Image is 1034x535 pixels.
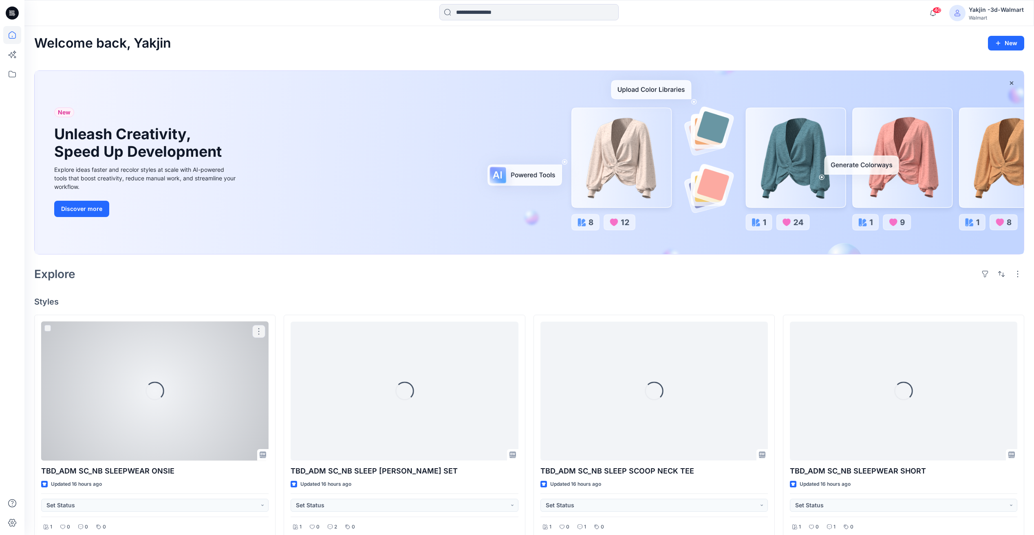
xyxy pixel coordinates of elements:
[34,297,1024,307] h4: Styles
[291,465,518,477] p: TBD_ADM SC_NB SLEEP [PERSON_NAME] SET
[34,267,75,281] h2: Explore
[799,523,801,531] p: 1
[790,465,1017,477] p: TBD_ADM SC_NB SLEEPWEAR SHORT
[54,201,238,217] a: Discover more
[54,201,109,217] button: Discover more
[954,10,961,16] svg: avatar
[352,523,355,531] p: 0
[334,523,337,531] p: 2
[550,480,601,489] p: Updated 16 hours ago
[50,523,52,531] p: 1
[969,15,1024,21] div: Walmart
[540,465,768,477] p: TBD_ADM SC_NB SLEEP SCOOP NECK TEE
[300,523,302,531] p: 1
[850,523,853,531] p: 0
[67,523,70,531] p: 0
[549,523,551,531] p: 1
[816,523,819,531] p: 0
[584,523,586,531] p: 1
[300,480,351,489] p: Updated 16 hours ago
[58,107,71,117] span: New
[54,125,225,160] h1: Unleash Creativity, Speed Up Development
[103,523,106,531] p: 0
[85,523,88,531] p: 0
[41,465,269,477] p: TBD_ADM SC_NB SLEEPWEAR ONSIE
[34,36,171,51] h2: Welcome back, Yakjin
[833,523,836,531] p: 1
[969,5,1024,15] div: Yakjin -3d-Walmart
[601,523,604,531] p: 0
[566,523,569,531] p: 0
[988,36,1024,50] button: New
[316,523,320,531] p: 0
[54,165,238,191] div: Explore ideas faster and recolor styles at scale with AI-powered tools that boost creativity, red...
[800,480,851,489] p: Updated 16 hours ago
[51,480,102,489] p: Updated 16 hours ago
[933,7,941,13] span: 40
